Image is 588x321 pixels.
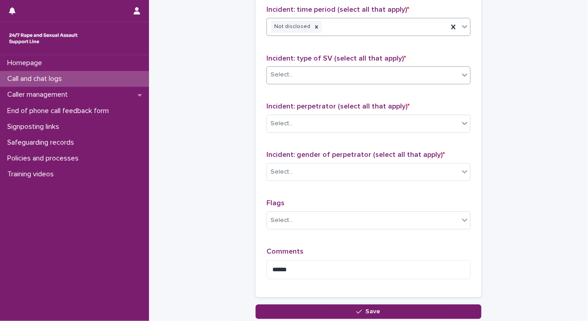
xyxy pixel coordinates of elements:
button: Save [256,305,481,319]
span: Incident: perpetrator (select all that apply) [266,103,410,110]
p: Signposting links [4,123,66,131]
span: Save [366,309,381,315]
span: Incident: type of SV (select all that apply) [266,55,406,62]
div: Select... [271,119,293,129]
span: Comments [266,248,303,255]
p: Policies and processes [4,154,86,163]
p: End of phone call feedback form [4,107,116,115]
div: Select... [271,216,293,226]
p: Call and chat logs [4,75,69,83]
span: Incident: gender of perpetrator (select all that apply) [266,151,445,159]
p: Caller management [4,90,75,99]
p: Homepage [4,59,49,67]
p: Safeguarding records [4,138,81,147]
span: Incident: time period (select all that apply) [266,6,409,13]
div: Select... [271,71,293,80]
span: Flags [266,200,285,207]
div: Not disclosed [271,21,312,33]
img: rhQMoQhaT3yELyF149Cw [7,29,79,47]
div: Select... [271,168,293,177]
p: Training videos [4,170,61,179]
